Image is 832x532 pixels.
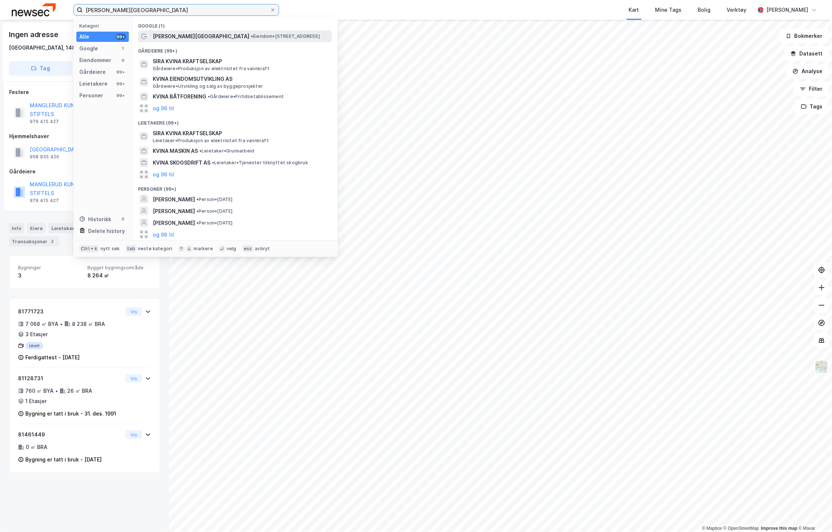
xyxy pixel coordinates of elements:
[25,387,54,395] div: 760 ㎡ BYA
[196,208,233,214] span: Person • [DATE]
[25,353,80,362] div: Ferdigattest - [DATE]
[126,245,137,252] div: tab
[67,387,92,395] div: 26 ㎡ BRA
[9,167,160,176] div: Gårdeiere
[212,160,214,165] span: •
[79,68,106,76] div: Gårdeiere
[27,223,46,233] div: Eiere
[79,23,129,29] div: Kategori
[779,29,829,43] button: Bokmerker
[30,154,59,160] div: 958 935 420
[18,265,82,271] span: Bygninger
[794,82,829,96] button: Filter
[18,430,123,439] div: 81461449
[153,57,329,66] span: SIRA KVINA KRAFTSELSKAP
[49,238,56,245] div: 2
[786,64,829,79] button: Analyse
[153,75,329,83] span: KVINA EIENDOMSUTVIKLING AS
[25,330,48,339] div: 3 Etasjer
[30,198,59,204] div: 979 415 427
[727,6,747,14] div: Verktøy
[79,32,89,41] div: Alle
[116,34,126,40] div: 99+
[88,227,125,236] div: Delete history
[9,88,160,97] div: Festere
[199,148,254,154] span: Leietaker • Grunnarbeid
[101,246,120,252] div: nytt søk
[9,43,88,52] div: [GEOGRAPHIC_DATA], 148/452
[795,497,832,532] iframe: Chat Widget
[79,91,103,100] div: Personer
[116,81,126,87] div: 99+
[83,4,270,15] input: Søk på adresse, matrikkel, gårdeiere, leietakere eller personer
[153,83,263,89] span: Gårdeiere • Utvikling og salg av byggeprosjekter
[196,220,199,226] span: •
[251,33,253,39] span: •
[153,147,198,155] span: KVINA MASKIN AS
[132,114,338,127] div: Leietakere (99+)
[120,57,126,63] div: 0
[9,29,59,40] div: Ingen adresse
[795,99,829,114] button: Tags
[251,33,320,39] span: Eiendom • [STREET_ADDRESS]
[196,197,233,202] span: Person • [DATE]
[25,455,102,464] div: Bygning er tatt i bruk - [DATE]
[153,170,174,179] button: og 96 til
[153,104,174,113] button: og 96 til
[9,236,59,247] div: Transaksjoner
[116,69,126,75] div: 99+
[9,223,24,233] div: Info
[242,245,254,252] div: esc
[25,397,47,406] div: 1 Etasjer
[212,160,308,166] span: Leietaker • Tjenester tilknyttet skogbruk
[784,46,829,61] button: Datasett
[87,271,151,280] div: 8 264 ㎡
[815,360,829,374] img: Z
[153,195,195,204] span: [PERSON_NAME]
[196,208,199,214] span: •
[120,46,126,51] div: 1
[25,409,116,418] div: Bygning er tatt i bruk - 31. des. 1991
[138,246,173,252] div: neste kategori
[18,374,123,383] div: 81128731
[18,271,82,280] div: 3
[761,526,797,531] a: Improve this map
[18,307,123,316] div: 81771723
[79,44,98,53] div: Google
[153,158,210,167] span: KVINA SKOGSDRIFT AS
[126,307,142,316] button: Vis
[55,388,58,394] div: •
[9,61,72,76] button: Tag
[153,219,195,227] span: [PERSON_NAME]
[702,526,722,531] a: Mapbox
[25,320,58,328] div: 7 068 ㎡ BYA
[60,321,63,327] div: •
[79,215,111,224] div: Historikk
[153,230,174,239] button: og 96 til
[196,197,199,202] span: •
[153,207,195,216] span: [PERSON_NAME]
[255,246,270,252] div: avbryt
[194,246,213,252] div: markere
[153,66,270,72] span: Gårdeiere • Produksjon av elektrisitet fra vannkraft
[153,129,329,138] span: SIRA KVINA KRAFTSELSKAP
[655,6,682,14] div: Mine Tags
[87,265,151,271] span: Bygget bygningsområde
[153,138,269,144] span: Leietaker • Produksjon av elektrisitet fra vannkraft
[72,320,105,328] div: 8 238 ㎡ BRA
[126,430,142,439] button: Vis
[629,6,639,14] div: Kart
[48,223,80,233] div: Leietakere
[132,42,338,55] div: Gårdeiere (99+)
[208,94,284,100] span: Gårdeiere • Fritidsetablissement
[767,6,809,14] div: [PERSON_NAME]
[120,216,126,222] div: 0
[26,443,47,452] div: 0 ㎡ BRA
[227,246,236,252] div: velg
[724,526,759,531] a: OpenStreetMap
[132,180,338,194] div: Personer (99+)
[79,79,108,88] div: Leietakere
[132,17,338,30] div: Google (1)
[795,497,832,532] div: Kontrollprogram for chat
[199,148,202,154] span: •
